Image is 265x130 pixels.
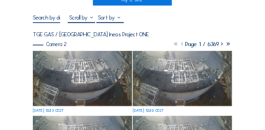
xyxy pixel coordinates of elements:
[186,41,220,48] span: Page 1 / 6369
[133,51,231,106] img: image_53360839
[33,14,60,21] input: Search by date 󰅀
[133,109,164,113] div: [DATE] 10:20 CEST
[33,42,66,47] div: Camera 2
[33,109,64,113] div: [DATE] 10:25 CEST
[33,31,149,37] div: TGE GAS / [GEOGRAPHIC_DATA] Ineos Project ONE
[33,51,131,106] img: image_53360916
